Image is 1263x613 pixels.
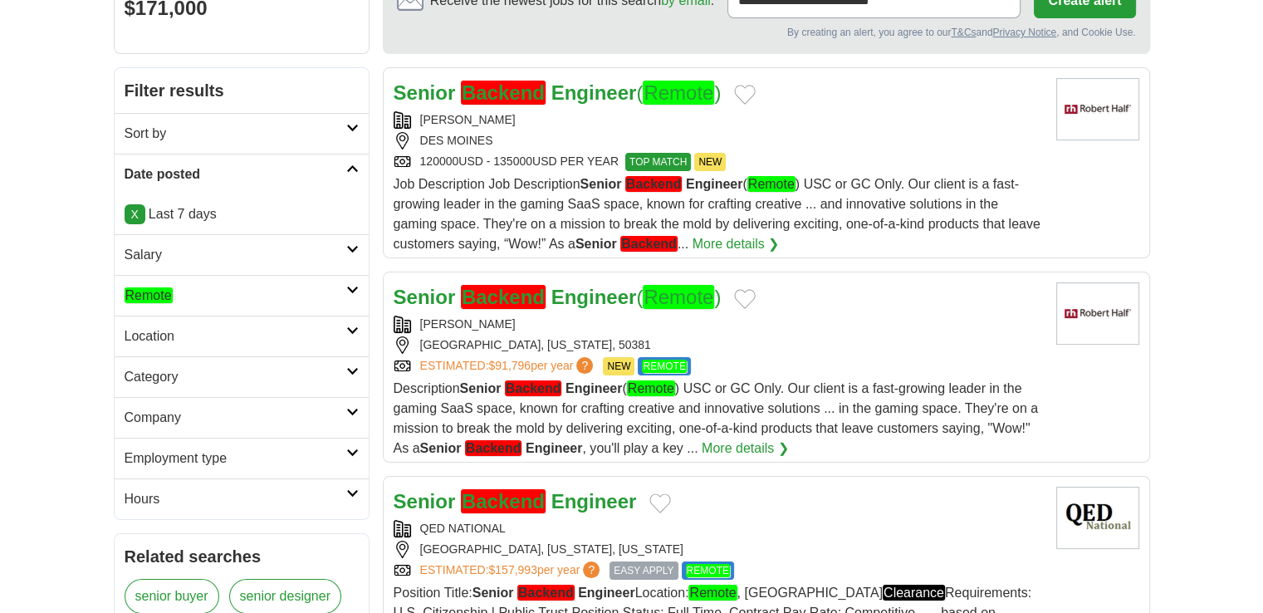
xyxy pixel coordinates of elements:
strong: Engineer [686,177,742,191]
span: $91,796 [488,359,531,372]
strong: Engineer [565,381,622,395]
h2: Employment type [125,449,346,468]
span: NEW [603,357,634,375]
span: ? [576,357,593,374]
a: ESTIMATED:$91,796per year? [420,357,597,375]
em: Backend [461,489,546,513]
em: Remote [627,380,675,396]
button: Add to favorite jobs [734,85,756,105]
span: EASY APPLY [609,562,678,580]
em: Remote [125,287,173,303]
a: Salary [115,234,369,275]
p: Last 7 days [125,204,359,224]
h2: Related searches [125,544,359,569]
a: Senior Backend Engineer [394,489,637,513]
img: QED National logo [1056,487,1139,549]
h2: Date posted [125,164,346,184]
em: Backend [461,285,546,309]
a: Hours [115,478,369,519]
span: NEW [694,153,726,171]
div: DES MOINES [394,132,1043,150]
a: Remote [115,275,369,316]
em: REMOTE [686,564,730,577]
strong: Engineer [551,490,637,512]
a: T&Cs [951,27,976,38]
em: Backend [620,236,678,252]
em: Clearance [883,585,945,601]
strong: Engineer [551,286,637,308]
h2: Company [125,408,346,428]
button: Add to favorite jobs [734,289,756,309]
a: Date posted [115,154,369,194]
em: Backend [625,176,683,192]
span: $157,993 [488,563,536,576]
a: QED NATIONAL [420,522,506,535]
em: Remote [643,285,714,309]
button: Add to favorite jobs [649,493,671,513]
h2: Hours [125,489,346,509]
span: TOP MATCH [625,153,691,171]
a: Location [115,316,369,356]
a: [PERSON_NAME] [420,317,516,331]
strong: Senior [460,381,502,395]
strong: Senior [472,586,514,600]
a: Sort by [115,113,369,154]
a: More details ❯ [702,439,789,459]
em: Remote [688,585,737,601]
a: ESTIMATED:$157,993per year? [420,562,604,580]
h2: Filter results [115,68,369,113]
a: [PERSON_NAME] [420,113,516,126]
div: By creating an alert, you agree to our and , and Cookie Use. [397,25,1136,40]
em: Backend [517,585,575,601]
strong: Senior [575,237,617,251]
strong: Senior [580,177,622,191]
a: Senior Backend Engineer(Remote) [394,81,722,105]
em: Remote [747,176,795,192]
h2: Salary [125,245,346,265]
h2: Sort by [125,124,346,144]
a: Company [115,397,369,438]
em: Backend [505,380,562,396]
em: Backend [465,440,522,456]
a: Employment type [115,438,369,478]
em: Backend [461,81,546,105]
em: Remote [643,81,714,105]
strong: Engineer [526,441,582,455]
strong: Senior [394,286,456,308]
strong: Senior [420,441,462,455]
a: More details ❯ [693,234,780,254]
a: Senior Backend Engineer(Remote) [394,285,722,309]
h2: Category [125,367,346,387]
img: Robert Half logo [1056,78,1139,140]
div: 120000USD - 135000USD PER YEAR [394,153,1043,171]
strong: Engineer [551,81,637,104]
span: ? [583,562,600,578]
div: [GEOGRAPHIC_DATA], [US_STATE], 50381 [394,336,1043,354]
h2: Location [125,326,346,346]
strong: Senior [394,490,456,512]
em: REMOTE [642,360,686,373]
strong: Engineer [578,586,634,600]
a: Category [115,356,369,397]
strong: Senior [394,81,456,104]
a: Privacy Notice [992,27,1056,38]
a: X [125,204,145,224]
img: Robert Half logo [1056,282,1139,345]
div: [GEOGRAPHIC_DATA], [US_STATE], [US_STATE] [394,541,1043,558]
